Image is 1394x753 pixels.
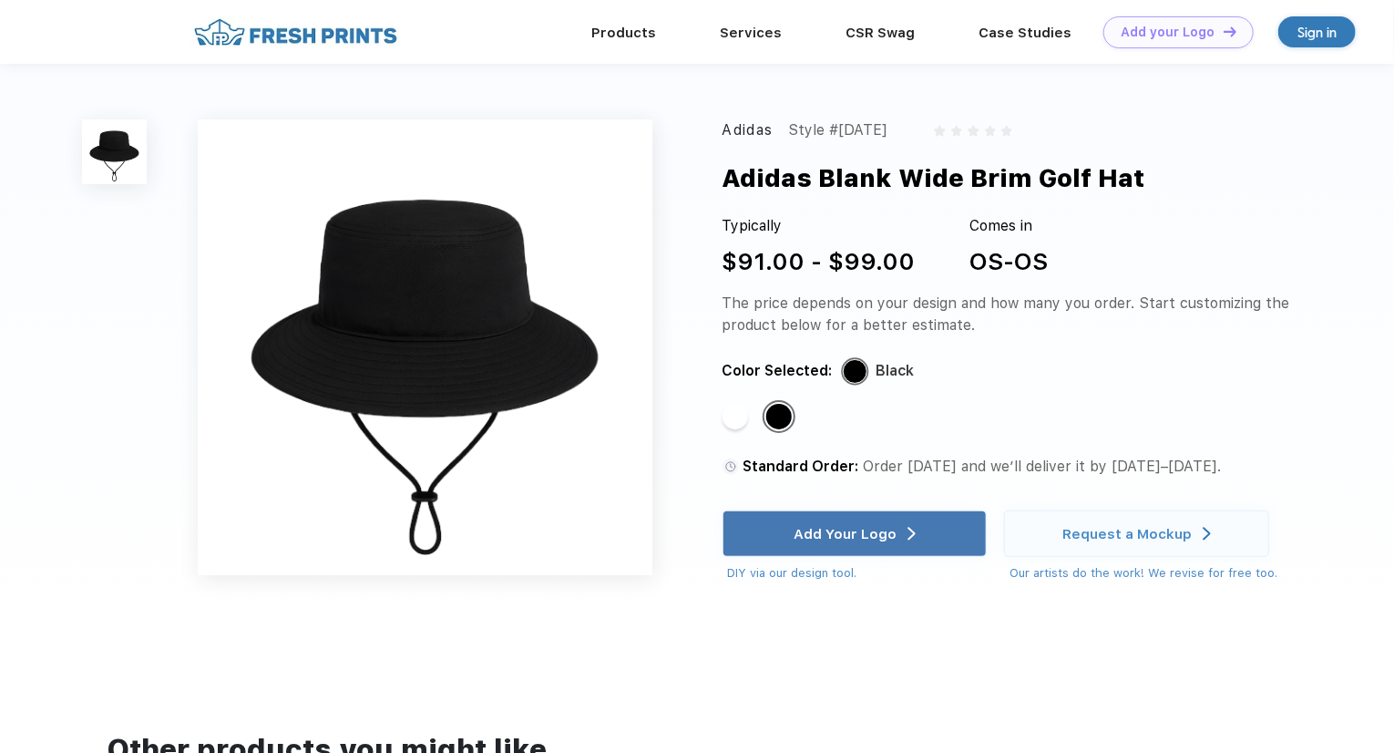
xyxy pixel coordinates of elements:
img: gray_star.svg [1001,125,1012,136]
div: Add Your Logo [794,525,897,543]
span: Standard Order: [743,458,859,475]
div: Request a Mockup [1062,525,1192,543]
img: gray_star.svg [968,125,979,136]
div: $91.00 - $99.00 [723,243,916,279]
div: Black [876,360,915,382]
img: gray_star.svg [934,125,945,136]
div: Add your Logo [1121,25,1215,40]
div: Sign in [1297,22,1337,43]
div: Comes in [970,215,1049,237]
div: Style #[DATE] [789,119,888,141]
img: DT [1224,26,1236,36]
img: standard order [723,459,739,475]
img: white arrow [907,527,916,541]
div: Adidas Blank Wide Brim Golf Hat [723,160,1145,197]
img: func=resize&h=640 [198,119,653,575]
span: Order [DATE] and we’ll deliver it by [DATE]–[DATE]. [864,458,1222,475]
img: gray_star.svg [985,125,996,136]
div: White [723,404,748,429]
img: func=resize&h=100 [82,119,146,183]
a: Sign in [1278,16,1356,47]
div: Our artists do the work! We revise for free too. [1010,564,1277,583]
div: DIY via our design tool. [728,564,988,583]
img: fo%20logo%202.webp [189,16,403,48]
div: OS-OS [970,243,1049,279]
div: Color Selected: [723,360,833,382]
div: Black [766,404,792,429]
div: The price depends on your design and how many you order. Start customizing the product below for ... [723,293,1294,336]
div: Typically [723,215,916,237]
img: gray_star.svg [951,125,962,136]
a: Products [591,25,656,41]
div: Adidas [723,119,774,141]
img: white arrow [1203,527,1211,541]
